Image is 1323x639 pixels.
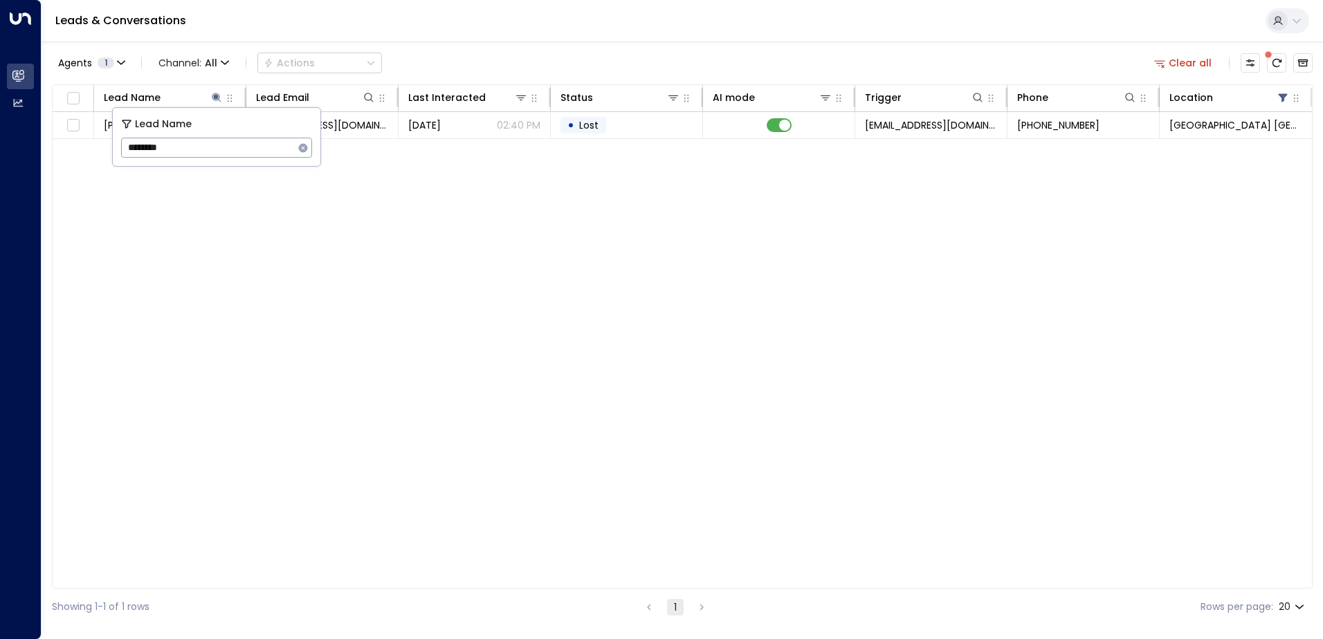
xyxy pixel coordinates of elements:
[497,118,540,132] p: 02:40 PM
[1241,53,1260,73] button: Customize
[408,118,441,132] span: Sep 20, 2025
[104,89,223,106] div: Lead Name
[1169,89,1290,106] div: Location
[1017,118,1100,132] span: +44207735994232
[64,90,82,107] span: Toggle select all
[104,118,180,132] span: Patricia Harrington
[640,598,711,615] nav: pagination navigation
[135,116,192,132] span: Lead Name
[64,117,82,134] span: Toggle select row
[55,12,186,28] a: Leads & Conversations
[1293,53,1313,73] button: Archived Leads
[256,89,376,106] div: Lead Email
[865,89,902,106] div: Trigger
[104,89,161,106] div: Lead Name
[1267,53,1286,73] span: There are new threads available. Refresh the grid to view the latest updates.
[567,113,574,137] div: •
[560,89,593,106] div: Status
[560,89,680,106] div: Status
[713,89,832,106] div: AI mode
[865,89,985,106] div: Trigger
[98,57,114,68] span: 1
[1017,89,1048,106] div: Phone
[256,89,309,106] div: Lead Email
[153,53,235,73] button: Channel:All
[1017,89,1137,106] div: Phone
[1169,89,1213,106] div: Location
[257,53,382,73] button: Actions
[153,53,235,73] span: Channel:
[1201,600,1273,614] label: Rows per page:
[408,89,528,106] div: Last Interacted
[52,53,130,73] button: Agents1
[408,89,486,106] div: Last Interacted
[256,118,388,132] span: baileyharrington@outlook.com
[264,57,315,69] div: Actions
[713,89,755,106] div: AI mode
[58,58,92,68] span: Agents
[865,118,997,132] span: leads@space-station.co.uk
[579,118,599,132] span: Lost
[1169,118,1302,132] span: Space Station St Johns Wood
[1279,597,1307,617] div: 20
[1149,53,1218,73] button: Clear all
[667,599,684,615] button: page 1
[52,600,149,614] div: Showing 1-1 of 1 rows
[205,57,217,68] span: All
[257,53,382,73] div: Button group with a nested menu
